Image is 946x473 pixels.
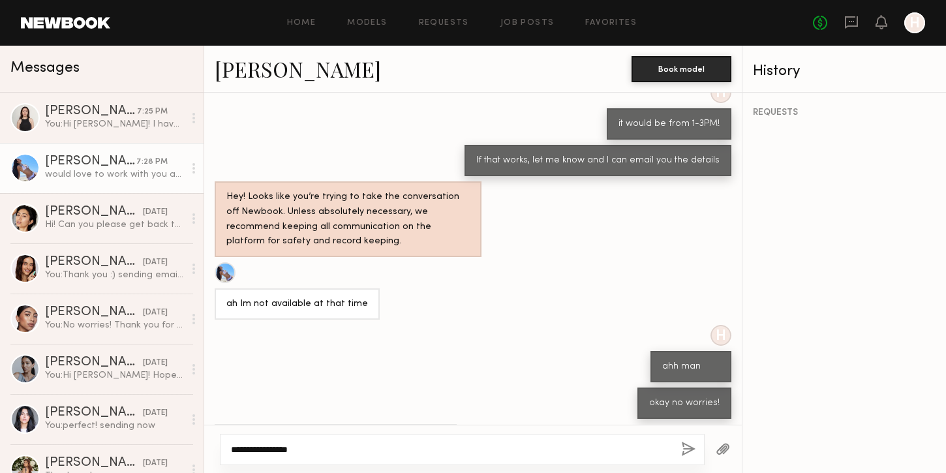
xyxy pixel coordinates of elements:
[45,406,143,420] div: [PERSON_NAME]
[45,206,143,219] div: [PERSON_NAME]
[45,457,143,470] div: [PERSON_NAME]
[45,319,184,331] div: You: No worries! Thank you for getting back to me :)
[45,168,184,181] div: would love to work with you another time though!
[143,307,168,319] div: [DATE]
[143,357,168,369] div: [DATE]
[137,106,168,118] div: 7:25 PM
[419,19,469,27] a: Requests
[618,117,720,132] div: it would be from 1-3PM!
[143,457,168,470] div: [DATE]
[45,105,137,118] div: [PERSON_NAME]
[136,156,168,168] div: 7:28 PM
[45,420,184,432] div: You: perfect! sending now
[45,256,143,269] div: [PERSON_NAME]
[753,64,936,79] div: History
[45,306,143,319] div: [PERSON_NAME]
[347,19,387,27] a: Models
[143,407,168,420] div: [DATE]
[45,269,184,281] div: You: Thank you :) sending email shortly!
[753,108,936,117] div: REQUESTS
[45,219,184,231] div: Hi! Can you please get back to my email when you have the chance please and thank you 🙏🏻
[500,19,555,27] a: Job Posts
[10,61,80,76] span: Messages
[143,206,168,219] div: [DATE]
[287,19,316,27] a: Home
[226,297,368,312] div: ah Im not available at that time
[45,155,136,168] div: [PERSON_NAME]
[45,118,184,130] div: You: Hi [PERSON_NAME]! I have a fitting in [GEOGRAPHIC_DATA][PERSON_NAME] [DATE] that I need a mo...
[904,12,925,33] a: H
[662,359,720,374] div: ahh man
[45,356,143,369] div: [PERSON_NAME]
[632,63,731,74] a: Book model
[226,190,470,250] div: Hey! Looks like you’re trying to take the conversation off Newbook. Unless absolutely necessary, ...
[143,256,168,269] div: [DATE]
[649,396,720,411] div: okay no worries!
[585,19,637,27] a: Favorites
[476,153,720,168] div: If that works, let me know and I can email you the details
[45,369,184,382] div: You: Hi [PERSON_NAME]! Hope you're doing well. I have a need for a size S model for an apparel e-...
[215,55,381,83] a: [PERSON_NAME]
[632,56,731,82] button: Book model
